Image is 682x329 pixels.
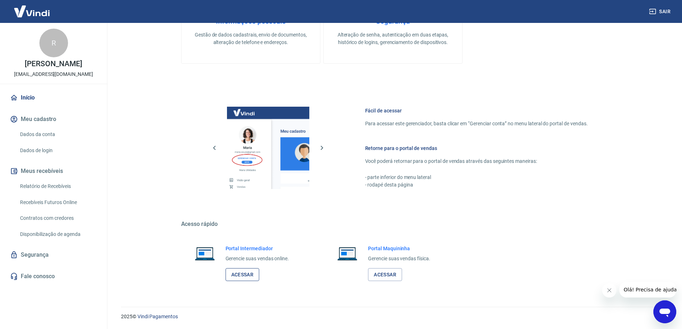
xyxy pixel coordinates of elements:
[9,163,98,179] button: Meus recebíveis
[137,314,178,319] a: Vindi Pagamentos
[226,255,289,262] p: Gerencie suas vendas online.
[9,111,98,127] button: Meu cadastro
[39,29,68,57] div: R
[653,300,676,323] iframe: Botão para abrir a janela de mensagens
[335,31,451,46] p: Alteração de senha, autenticação em duas etapas, histórico de logins, gerenciamento de dispositivos.
[648,5,673,18] button: Sair
[9,247,98,263] a: Segurança
[181,221,605,228] h5: Acesso rápido
[9,90,98,106] a: Início
[332,245,362,262] img: Imagem de um notebook aberto
[602,283,616,297] iframe: Fechar mensagem
[365,174,588,181] p: - parte inferior do menu lateral
[25,60,82,68] p: [PERSON_NAME]
[193,31,309,46] p: Gestão de dados cadastrais, envio de documentos, alteração de telefone e endereços.
[121,313,665,320] p: 2025 ©
[190,245,220,262] img: Imagem de um notebook aberto
[226,268,260,281] a: Acessar
[9,0,55,22] img: Vindi
[368,268,402,281] a: Acessar
[17,143,98,158] a: Dados de login
[365,158,588,165] p: Você poderá retornar para o portal de vendas através das seguintes maneiras:
[365,120,588,127] p: Para acessar este gerenciador, basta clicar em “Gerenciar conta” no menu lateral do portal de ven...
[365,181,588,189] p: - rodapé desta página
[365,107,588,114] h6: Fácil de acessar
[227,107,309,189] img: Imagem da dashboard mostrando o botão de gerenciar conta na sidebar no lado esquerdo
[619,282,676,297] iframe: Mensagem da empresa
[17,227,98,242] a: Disponibilização de agenda
[368,245,430,252] h6: Portal Maquininha
[368,255,430,262] p: Gerencie suas vendas física.
[17,179,98,194] a: Relatório de Recebíveis
[365,145,588,152] h6: Retorne para o portal de vendas
[4,5,60,11] span: Olá! Precisa de ajuda?
[14,71,93,78] p: [EMAIL_ADDRESS][DOMAIN_NAME]
[17,211,98,226] a: Contratos com credores
[17,127,98,142] a: Dados da conta
[17,195,98,210] a: Recebíveis Futuros Online
[226,245,289,252] h6: Portal Intermediador
[9,268,98,284] a: Fale conosco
